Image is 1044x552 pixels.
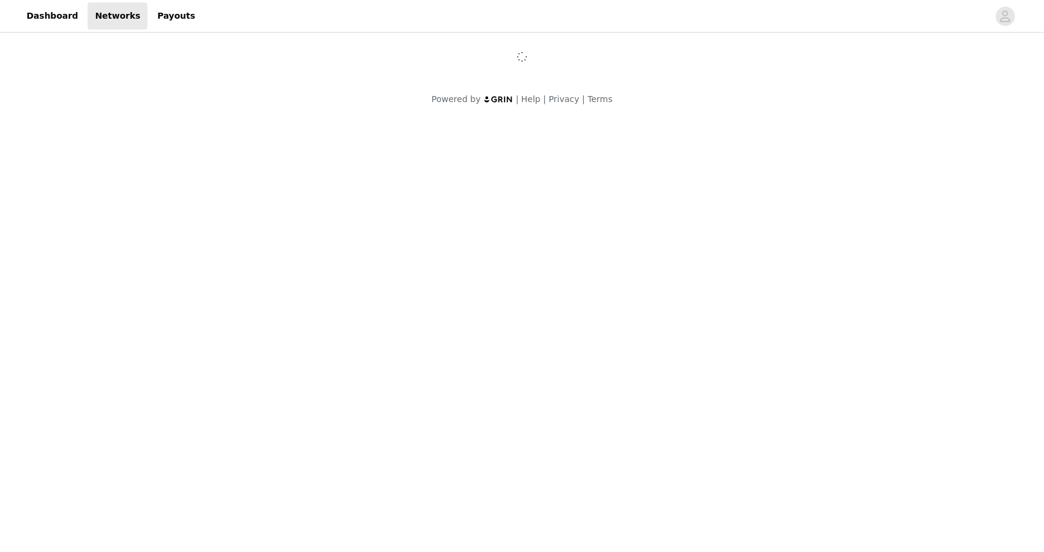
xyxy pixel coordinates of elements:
[19,2,85,30] a: Dashboard
[150,2,202,30] a: Payouts
[431,94,480,104] span: Powered by
[88,2,147,30] a: Networks
[516,94,519,104] span: |
[582,94,585,104] span: |
[483,95,514,103] img: logo
[549,94,579,104] a: Privacy
[521,94,541,104] a: Help
[999,7,1011,26] div: avatar
[543,94,546,104] span: |
[587,94,612,104] a: Terms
